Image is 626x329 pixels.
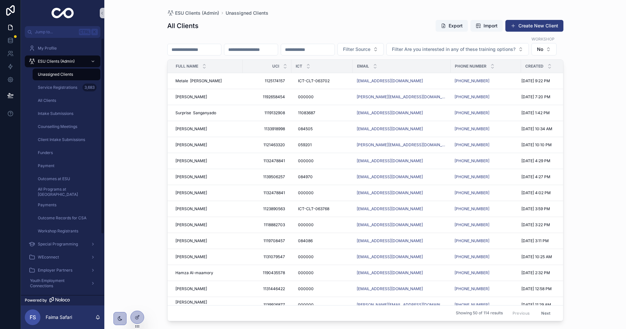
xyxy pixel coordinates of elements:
[298,238,313,243] span: 084086
[295,204,349,214] a: ICT-CLT-063768
[525,64,544,69] span: Created
[249,302,285,307] span: 1139926877
[521,142,552,148] span: [DATE] 10:10 PM
[455,286,517,291] a: [PHONE_NUMBER]
[386,43,529,55] button: Select Button
[455,206,517,211] a: [PHONE_NUMBER]
[455,78,517,84] a: [PHONE_NUMBER]
[246,92,288,102] a: 1192658454
[357,158,423,164] a: [EMAIL_ADDRESS][DOMAIN_NAME]
[455,270,517,275] a: [PHONE_NUMBER]
[25,277,100,289] a: Youth Employment Connections
[175,158,207,164] span: [PERSON_NAME]
[175,78,239,84] a: Metale [PERSON_NAME]
[455,110,489,116] a: [PHONE_NUMBER]
[357,110,447,116] a: [EMAIL_ADDRESS][DOMAIN_NAME]
[357,222,447,227] a: [EMAIL_ADDRESS][DOMAIN_NAME]
[167,21,199,30] h1: All Clients
[298,158,314,164] span: 000000
[357,286,447,291] a: [EMAIL_ADDRESS][DOMAIN_NAME]
[521,206,550,211] span: [DATE] 3:59 PM
[249,190,285,196] span: 1132478841
[357,142,447,148] a: [PERSON_NAME][EMAIL_ADDRESS][DOMAIN_NAME]
[455,190,489,196] a: [PHONE_NUMBER]
[455,206,489,211] a: [PHONE_NUMBER]
[175,142,239,148] a: [PERSON_NAME]
[38,59,75,64] span: ESU Clients (Admin)
[175,222,239,227] a: [PERSON_NAME]
[295,124,349,134] a: 084505
[249,238,285,243] span: 1119708457
[357,238,447,243] a: [EMAIL_ADDRESS][DOMAIN_NAME]
[175,158,239,164] a: [PERSON_NAME]
[531,36,555,42] label: Workshop
[298,142,312,148] span: 059201
[298,222,314,227] span: 000000
[455,302,489,307] a: [PHONE_NUMBER]
[249,158,285,164] span: 1132478841
[455,94,489,100] a: [PHONE_NUMBER]
[175,126,239,132] a: [PERSON_NAME]
[298,126,313,132] span: 084505
[175,174,207,180] span: [PERSON_NAME]
[175,286,239,291] a: [PERSON_NAME]
[21,295,104,305] a: Powered by
[249,110,285,116] span: 1119132908
[175,206,239,211] a: [PERSON_NAME]
[38,268,72,273] span: Employer Partners
[246,172,288,182] a: 1139506257
[35,29,76,35] span: Jump to...
[455,94,517,100] a: [PHONE_NUMBER]
[46,314,72,321] p: Faima Safari
[38,176,70,181] span: Outcomes at ESU
[25,264,100,276] a: Employer Partners
[272,64,279,69] span: UCI
[295,300,349,310] a: 000000
[175,254,239,259] a: [PERSON_NAME]
[357,206,447,211] a: [EMAIL_ADDRESS][DOMAIN_NAME]
[167,10,219,16] a: ESU Clients (Admin)
[175,270,213,275] span: Hamza Al-maamory
[25,251,100,263] a: WEconnect
[295,252,349,262] a: 000000
[455,126,517,132] a: [PHONE_NUMBER]
[92,29,97,35] span: K
[521,222,550,227] span: [DATE] 3:22 PM
[38,137,85,142] span: Client Intake Submissions
[175,94,239,100] a: [PERSON_NAME]
[30,313,36,321] span: FS
[249,78,285,84] span: 1125174157
[21,38,104,295] div: scrollable content
[249,174,285,180] span: 1139506257
[249,94,285,100] span: 1192658454
[175,78,222,84] span: Metale [PERSON_NAME]
[521,270,550,275] span: [DATE] 2:32 PM
[226,10,268,16] a: Unassigned Clients
[455,110,517,116] a: [PHONE_NUMBER]
[357,174,447,180] a: [EMAIL_ADDRESS][DOMAIN_NAME]
[175,286,207,291] span: [PERSON_NAME]
[521,254,581,259] a: [DATE] 10:25 AM
[175,10,219,16] span: ESU Clients (Admin)
[38,124,77,129] span: Counselling Meetings
[249,254,285,259] span: 1131079547
[175,300,239,310] a: [PERSON_NAME] [PERSON_NAME]
[175,238,239,243] a: [PERSON_NAME]
[38,202,56,208] span: Payments
[455,158,517,164] a: [PHONE_NUMBER]
[33,199,100,211] a: Payments
[246,140,288,150] a: 1121463320
[357,254,423,259] a: [EMAIL_ADDRESS][DOMAIN_NAME]
[175,110,216,116] span: Surprise Sanganyado
[455,302,517,307] a: [PHONE_NUMBER]
[455,158,489,164] a: [PHONE_NUMBER]
[175,222,207,227] span: [PERSON_NAME]
[343,46,370,53] span: Filter Source
[455,142,517,148] a: [PHONE_NUMBER]
[246,156,288,166] a: 1132478841
[38,242,78,247] span: Special Programming
[38,150,53,155] span: Funders
[470,20,503,32] button: Import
